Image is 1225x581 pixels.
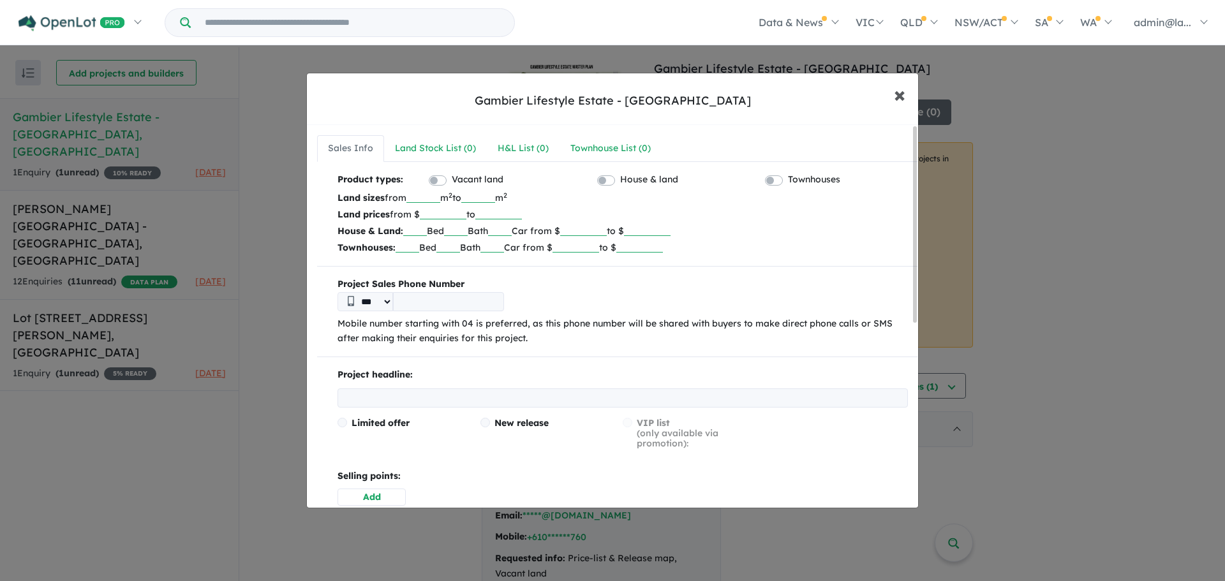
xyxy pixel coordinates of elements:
button: Add [338,489,406,506]
b: Land prices [338,209,390,220]
label: Vacant land [452,172,503,188]
span: New release [494,417,549,429]
span: admin@la... [1134,16,1191,29]
span: × [894,80,905,108]
b: Land sizes [338,192,385,203]
sup: 2 [449,191,452,200]
img: Openlot PRO Logo White [19,15,125,31]
label: House & land [620,172,678,188]
p: from $ to [338,206,908,223]
p: Selling points: [338,469,908,484]
div: Gambier Lifestyle Estate - [GEOGRAPHIC_DATA] [475,92,751,109]
p: Project headline: [338,367,908,383]
p: Bed Bath Car from $ to $ [338,223,908,239]
div: Townhouse List ( 0 ) [570,141,651,156]
label: Townhouses [788,172,840,188]
sup: 2 [503,191,507,200]
div: Sales Info [328,141,373,156]
div: H&L List ( 0 ) [498,141,549,156]
span: Limited offer [352,417,410,429]
p: Mobile number starting with 04 is preferred, as this phone number will be shared with buyers to m... [338,316,908,347]
b: Product types: [338,172,403,189]
b: Townhouses: [338,242,396,253]
input: Try estate name, suburb, builder or developer [193,9,512,36]
b: Project Sales Phone Number [338,277,908,292]
div: Land Stock List ( 0 ) [395,141,476,156]
img: Phone icon [348,296,354,306]
b: House & Land: [338,225,403,237]
p: Bed Bath Car from $ to $ [338,239,908,256]
p: from m to m [338,189,908,206]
